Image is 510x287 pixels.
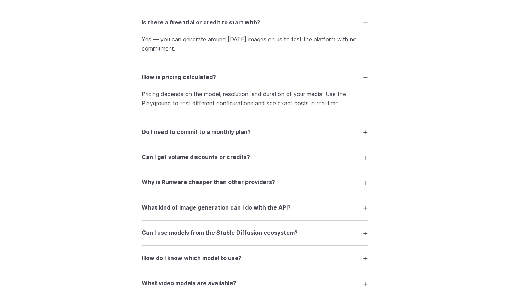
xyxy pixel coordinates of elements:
[142,254,242,263] h3: How do I know which model to use?
[142,201,368,214] summary: What kind of image generation can I do with the API?
[142,203,291,212] h3: What kind of image generation can I do with the API?
[142,16,368,29] summary: Is there a free trial or credit to start with?
[142,125,368,139] summary: Do I need to commit to a monthly plan?
[142,178,275,187] h3: Why is Runware cheaper than other providers?
[142,128,251,137] h3: Do I need to commit to a monthly plan?
[142,73,216,82] h3: How is pricing calculated?
[142,18,260,27] h3: Is there a free trial or credit to start with?
[142,35,368,53] p: Yes — you can generate around [DATE] images on us to test the platform with no commitment.
[142,151,368,164] summary: Can I get volume discounts or credits?
[142,251,368,265] summary: How do I know which model to use?
[142,71,368,84] summary: How is pricing calculated?
[142,228,298,238] h3: Can I use models from the Stable Diffusion ecosystem?
[142,226,368,240] summary: Can I use models from the Stable Diffusion ecosystem?
[142,153,250,162] h3: Can I get volume discounts or credits?
[142,90,368,108] p: Pricing depends on the model, resolution, and duration of your media. Use the Playground to test ...
[142,176,368,189] summary: Why is Runware cheaper than other providers?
